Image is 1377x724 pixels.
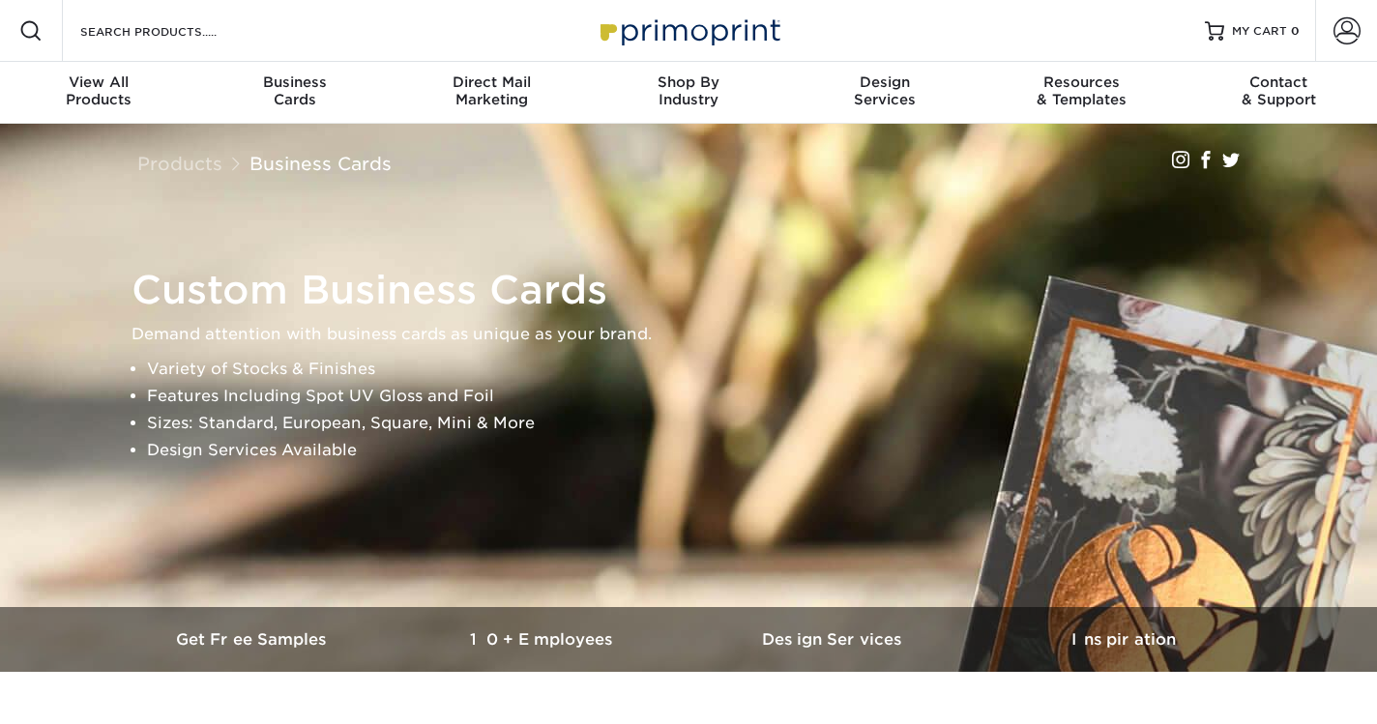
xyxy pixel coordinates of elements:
span: Direct Mail [394,73,590,91]
h3: Get Free Samples [108,630,398,649]
p: Demand attention with business cards as unique as your brand. [132,321,1263,348]
a: BusinessCards [196,62,393,124]
a: Shop ByIndustry [590,62,786,124]
a: Direct MailMarketing [394,62,590,124]
a: DesignServices [787,62,983,124]
div: Marketing [394,73,590,108]
span: Business [196,73,393,91]
span: Contact [1181,73,1377,91]
a: Inspiration [979,607,1269,672]
a: Resources& Templates [983,62,1180,124]
div: Services [787,73,983,108]
span: MY CART [1232,23,1287,40]
div: & Templates [983,73,1180,108]
div: Cards [196,73,393,108]
a: Contact& Support [1181,62,1377,124]
li: Variety of Stocks & Finishes [147,356,1263,383]
span: Design [787,73,983,91]
div: Industry [590,73,786,108]
h3: Inspiration [979,630,1269,649]
span: Resources [983,73,1180,91]
h3: Design Services [688,630,979,649]
a: Products [137,153,222,174]
span: 0 [1291,24,1300,38]
a: Design Services [688,607,979,672]
li: Features Including Spot UV Gloss and Foil [147,383,1263,410]
h3: 10+ Employees [398,630,688,649]
li: Design Services Available [147,437,1263,464]
input: SEARCH PRODUCTS..... [78,19,267,43]
h1: Custom Business Cards [132,267,1263,313]
li: Sizes: Standard, European, Square, Mini & More [147,410,1263,437]
a: Business Cards [249,153,392,174]
a: 10+ Employees [398,607,688,672]
img: Primoprint [592,10,785,51]
span: Shop By [590,73,786,91]
div: & Support [1181,73,1377,108]
a: Get Free Samples [108,607,398,672]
